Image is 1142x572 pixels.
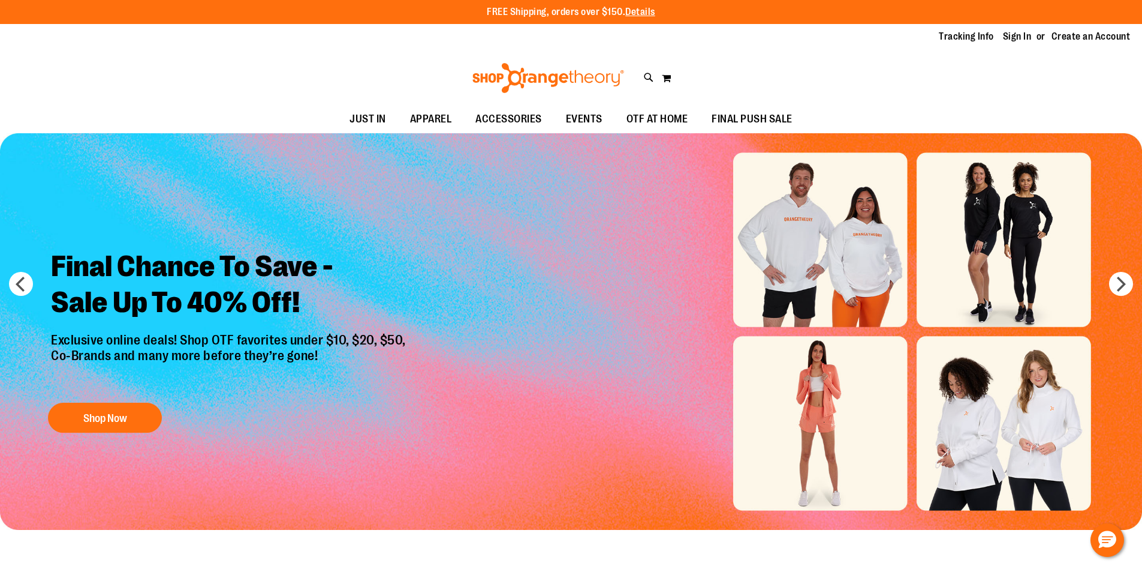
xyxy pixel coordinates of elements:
span: FINAL PUSH SALE [712,106,793,133]
a: APPAREL [398,106,464,133]
button: Shop Now [48,403,162,433]
span: OTF AT HOME [626,106,688,133]
a: Tracking Info [939,30,994,43]
img: Shop Orangetheory [471,63,626,93]
p: Exclusive online deals! Shop OTF favorites under $10, $20, $50, Co-Brands and many more before th... [42,333,418,391]
span: ACCESSORIES [475,106,542,133]
button: next [1109,272,1133,296]
button: prev [9,272,33,296]
a: Create an Account [1051,30,1131,43]
span: EVENTS [566,106,602,133]
a: JUST IN [338,106,398,133]
h2: Final Chance To Save - Sale Up To 40% Off! [42,239,418,333]
a: Final Chance To Save -Sale Up To 40% Off! Exclusive online deals! Shop OTF favorites under $10, $... [42,239,418,439]
a: FINAL PUSH SALE [700,106,804,133]
span: JUST IN [349,106,386,133]
a: EVENTS [554,106,614,133]
span: APPAREL [410,106,452,133]
a: Sign In [1003,30,1032,43]
a: OTF AT HOME [614,106,700,133]
p: FREE Shipping, orders over $150. [487,5,655,19]
button: Hello, have a question? Let’s chat. [1090,523,1124,557]
a: ACCESSORIES [463,106,554,133]
a: Details [625,7,655,17]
